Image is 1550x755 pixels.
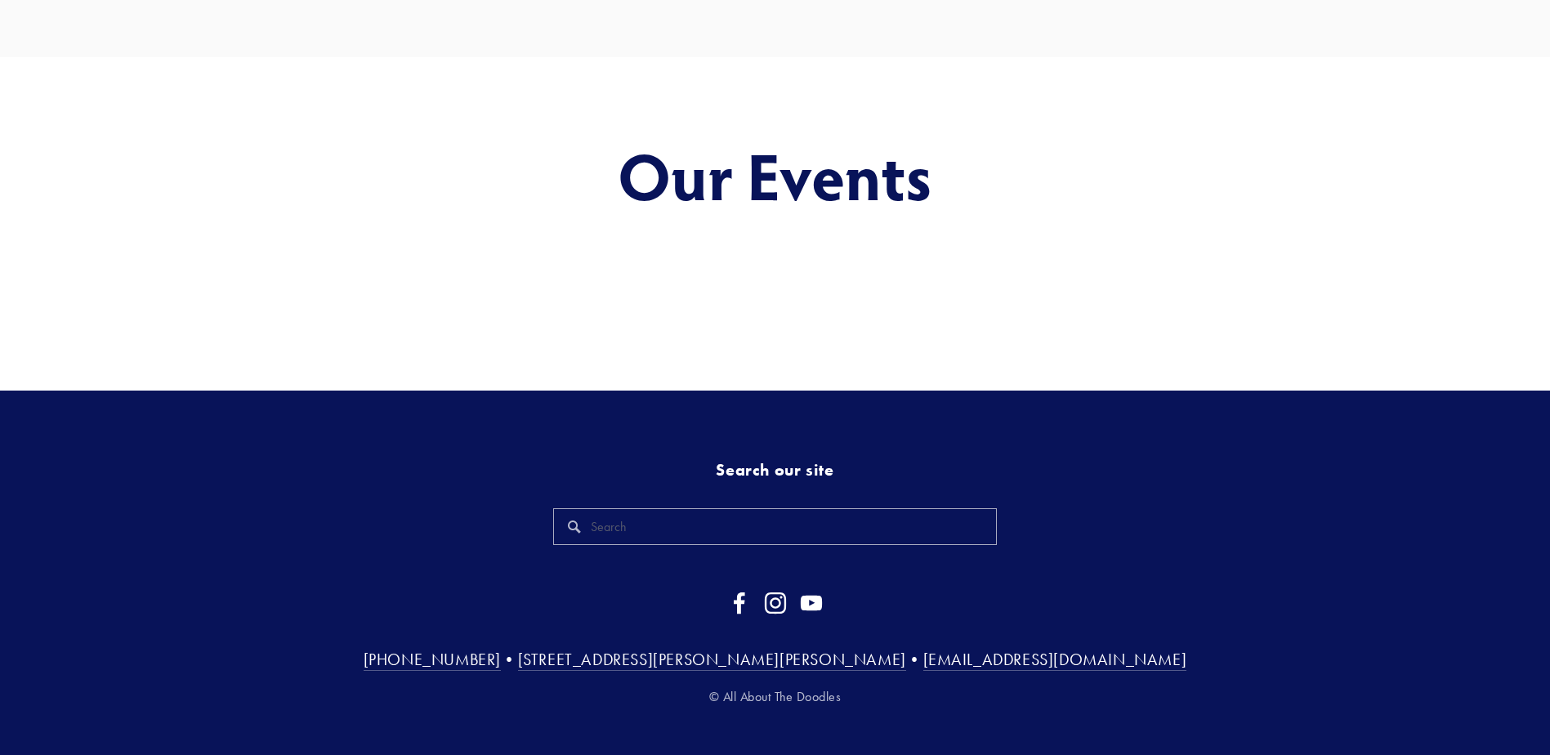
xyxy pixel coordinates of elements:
a: [EMAIL_ADDRESS][DOMAIN_NAME] [923,650,1187,671]
a: Facebook [728,592,751,614]
a: [STREET_ADDRESS][PERSON_NAME][PERSON_NAME] [518,650,906,671]
h3: • • [82,649,1468,670]
a: [PHONE_NUMBER] [364,650,501,671]
strong: Search our site [716,460,833,480]
h1: Our Events [82,139,1468,211]
a: Instagram [764,592,787,614]
a: YouTube [800,592,823,614]
p: © All About The Doodles [82,686,1468,708]
input: Search [553,508,997,545]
